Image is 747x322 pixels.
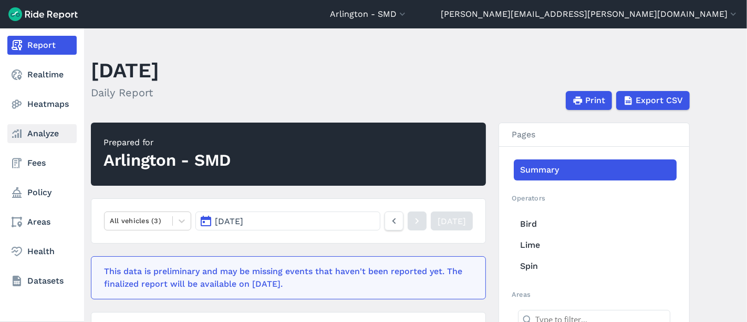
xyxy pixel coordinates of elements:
div: This data is preliminary and may be missing events that haven't been reported yet. The finalized ... [104,265,466,290]
span: [DATE] [215,216,243,226]
button: Arlington - SMD [330,8,408,21]
button: [PERSON_NAME][EMAIL_ADDRESS][PERSON_NAME][DOMAIN_NAME] [441,8,739,21]
a: Spin [514,256,677,277]
a: Health [7,242,77,261]
a: Bird [514,214,677,235]
a: Summary [514,159,677,180]
button: [DATE] [195,212,380,230]
button: Print [566,91,612,110]
span: Export CSV [636,94,683,107]
h1: [DATE] [91,56,159,85]
a: Heatmaps [7,95,77,114]
div: Prepared for [103,136,231,149]
a: Datasets [7,271,77,290]
a: [DATE] [431,212,473,230]
a: Areas [7,213,77,232]
a: Report [7,36,77,55]
h2: Daily Report [91,85,159,100]
img: Ride Report [8,7,78,21]
span: Print [585,94,605,107]
h3: Pages [499,123,689,147]
h2: Operators [512,193,677,203]
a: Lime [514,235,677,256]
a: Fees [7,154,77,173]
button: Export CSV [616,91,690,110]
a: Analyze [7,124,77,143]
div: Arlington - SMD [103,149,231,172]
a: Realtime [7,65,77,84]
h2: Areas [512,289,677,299]
a: Policy [7,183,77,202]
